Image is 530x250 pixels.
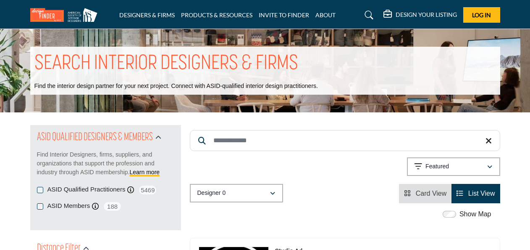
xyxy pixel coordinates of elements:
h5: DESIGN YOUR LISTING [396,11,457,19]
a: Learn more [130,169,160,176]
div: DESIGN YOUR LISTING [383,10,457,20]
p: Designer 0 [197,189,226,197]
img: Site Logo [30,8,102,22]
span: Log In [472,11,491,19]
button: Designer 0 [190,184,283,202]
input: Search Keyword [190,130,500,151]
h2: ASID QUALIFIED DESIGNERS & MEMBERS [37,130,153,145]
h1: SEARCH INTERIOR DESIGNERS & FIRMS [34,51,298,77]
input: ASID Members checkbox [37,203,43,210]
a: View Card [404,190,446,197]
a: PRODUCTS & RESOURCES [181,11,252,19]
a: DESIGNERS & FIRMS [119,11,175,19]
a: ABOUT [315,11,336,19]
span: Card View [416,190,447,197]
p: Featured [425,162,449,171]
p: Find Interior Designers, firms, suppliers, and organizations that support the profession and indu... [37,150,174,177]
button: Featured [407,157,500,176]
label: ASID Qualified Practitioners [47,185,126,194]
li: List View [451,184,500,203]
input: ASID Qualified Practitioners checkbox [37,187,43,193]
a: View List [457,190,495,197]
a: INVITE TO FINDER [259,11,309,19]
span: List View [468,190,495,197]
a: Search [357,8,379,22]
label: ASID Members [47,201,90,211]
li: Card View [399,184,451,203]
span: 5469 [138,185,157,195]
span: 188 [103,201,122,212]
button: Log In [463,7,500,23]
label: Show Map [459,209,491,219]
p: Find the interior design partner for your next project. Connect with ASID-qualified interior desi... [34,82,318,90]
